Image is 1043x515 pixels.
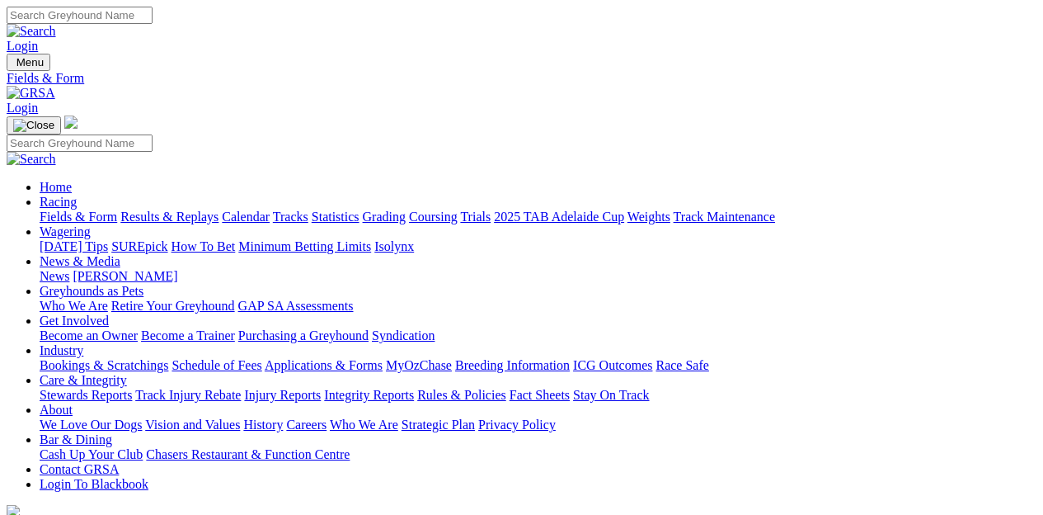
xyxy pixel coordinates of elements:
[573,388,649,402] a: Stay On Track
[674,210,775,224] a: Track Maintenance
[40,269,69,283] a: News
[238,299,354,313] a: GAP SA Assessments
[40,299,108,313] a: Who We Are
[7,39,38,53] a: Login
[363,210,406,224] a: Grading
[40,195,77,209] a: Racing
[40,418,142,432] a: We Love Our Dogs
[330,418,398,432] a: Who We Are
[374,239,414,253] a: Isolynx
[120,210,218,224] a: Results & Replays
[40,314,109,328] a: Get Involved
[40,269,1036,284] div: News & Media
[627,210,670,224] a: Weights
[40,284,143,298] a: Greyhounds as Pets
[40,299,1036,314] div: Greyhounds as Pets
[141,328,235,343] a: Become a Trainer
[478,418,556,432] a: Privacy Policy
[40,447,143,461] a: Cash Up Your Club
[7,71,1036,86] a: Fields & Form
[40,328,1036,343] div: Get Involved
[409,210,458,224] a: Coursing
[238,239,371,253] a: Minimum Betting Limits
[7,24,56,39] img: Search
[40,358,168,372] a: Bookings & Scratchings
[40,210,1036,224] div: Racing
[145,418,240,432] a: Vision and Values
[494,210,624,224] a: 2025 TAB Adelaide Cup
[64,116,78,129] img: logo-grsa-white.png
[417,388,506,402] a: Rules & Policies
[40,403,73,417] a: About
[171,358,261,372] a: Schedule of Fees
[273,210,308,224] a: Tracks
[40,373,127,387] a: Care & Integrity
[40,343,83,357] a: Industry
[455,358,570,372] a: Breeding Information
[40,418,1036,432] div: About
[40,388,1036,403] div: Care & Integrity
[40,328,138,343] a: Become an Owner
[7,135,153,152] input: Search
[324,388,414,402] a: Integrity Reports
[40,239,1036,254] div: Wagering
[73,269,177,283] a: [PERSON_NAME]
[13,119,54,132] img: Close
[7,54,50,71] button: Toggle navigation
[386,358,452,372] a: MyOzChase
[40,462,119,476] a: Contact GRSA
[222,210,270,224] a: Calendar
[16,56,44,69] span: Menu
[171,239,236,253] a: How To Bet
[7,7,153,24] input: Search
[312,210,359,224] a: Statistics
[40,447,1036,462] div: Bar & Dining
[40,358,1036,373] div: Industry
[40,239,108,253] a: [DATE] Tips
[40,388,132,402] a: Stewards Reports
[7,116,61,135] button: Toggle navigation
[40,180,72,194] a: Home
[265,358,383,372] a: Applications & Forms
[573,358,652,372] a: ICG Outcomes
[135,388,241,402] a: Track Injury Rebate
[40,254,120,268] a: News & Media
[286,418,327,432] a: Careers
[111,299,235,313] a: Retire Your Greyhound
[402,418,475,432] a: Strategic Plan
[40,477,148,491] a: Login To Blackbook
[146,447,350,461] a: Chasers Restaurant & Function Centre
[40,432,112,446] a: Bar & Dining
[372,328,435,343] a: Syndication
[7,86,55,101] img: GRSA
[40,224,91,239] a: Wagering
[40,210,117,224] a: Fields & Form
[238,328,369,343] a: Purchasing a Greyhound
[243,418,283,432] a: History
[7,101,38,115] a: Login
[460,210,491,224] a: Trials
[510,388,570,402] a: Fact Sheets
[244,388,321,402] a: Injury Reports
[111,239,167,253] a: SUREpick
[7,152,56,167] img: Search
[655,358,708,372] a: Race Safe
